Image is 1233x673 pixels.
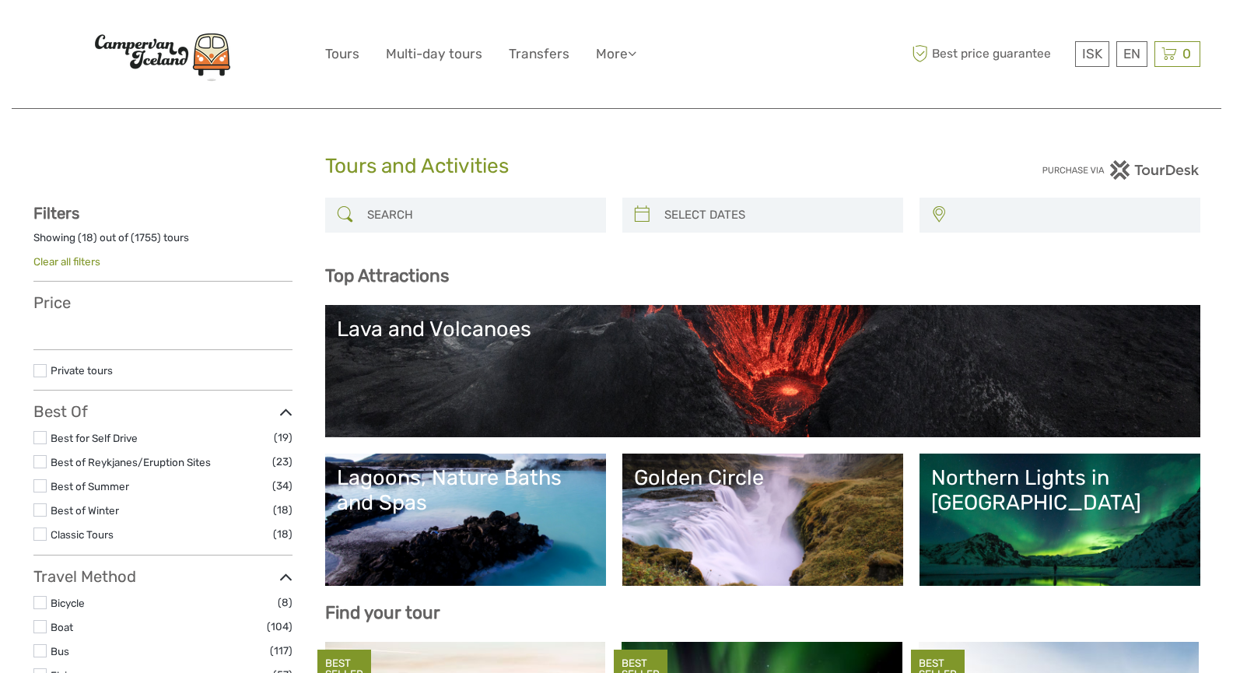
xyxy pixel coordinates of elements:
[931,465,1189,574] a: Northern Lights in [GEOGRAPHIC_DATA]
[909,41,1071,67] span: Best price guarantee
[931,465,1189,516] div: Northern Lights in [GEOGRAPHIC_DATA]
[658,202,895,229] input: SELECT DATES
[1180,46,1193,61] span: 0
[51,621,73,633] a: Boat
[337,317,1189,342] div: Lava and Volcanoes
[267,618,292,636] span: (104)
[1116,41,1147,67] div: EN
[325,602,440,623] b: Find your tour
[596,43,636,65] a: More
[51,432,138,444] a: Best for Self Drive
[51,504,119,517] a: Best of Winter
[51,480,129,492] a: Best of Summer
[51,528,114,541] a: Classic Tours
[272,477,292,495] span: (34)
[1042,160,1200,180] img: PurchaseViaTourDesk.png
[135,230,157,245] label: 1755
[33,567,292,586] h3: Travel Method
[634,465,891,574] a: Golden Circle
[77,22,248,87] img: Scandinavian Travel
[82,230,93,245] label: 18
[273,525,292,543] span: (18)
[325,265,449,286] b: Top Attractions
[634,465,891,490] div: Golden Circle
[1082,46,1102,61] span: ISK
[51,597,85,609] a: Bicycle
[33,204,79,223] strong: Filters
[325,154,909,179] h1: Tours and Activities
[278,594,292,612] span: (8)
[509,43,569,65] a: Transfers
[325,43,359,65] a: Tours
[272,453,292,471] span: (23)
[337,465,594,574] a: Lagoons, Nature Baths and Spas
[33,255,100,268] a: Clear all filters
[33,402,292,421] h3: Best Of
[51,456,211,468] a: Best of Reykjanes/Eruption Sites
[51,364,113,377] a: Private tours
[33,230,292,254] div: Showing ( ) out of ( ) tours
[386,43,482,65] a: Multi-day tours
[270,642,292,660] span: (117)
[273,501,292,519] span: (18)
[337,465,594,516] div: Lagoons, Nature Baths and Spas
[274,429,292,447] span: (19)
[33,293,292,312] h3: Price
[337,317,1189,426] a: Lava and Volcanoes
[361,202,598,229] input: SEARCH
[51,645,69,657] a: Bus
